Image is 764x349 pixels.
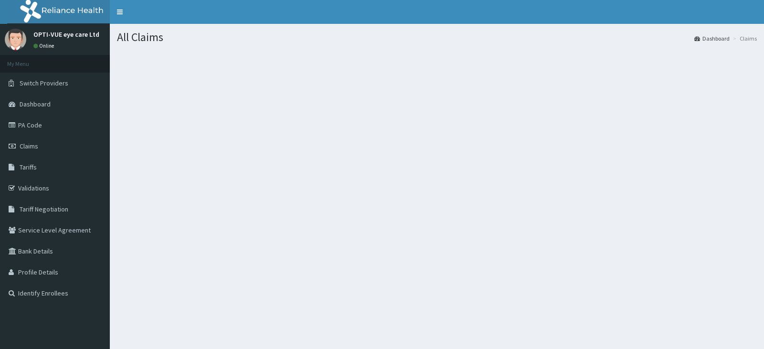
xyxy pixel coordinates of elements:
[20,163,37,171] span: Tariffs
[20,79,68,87] span: Switch Providers
[694,34,730,42] a: Dashboard
[20,100,51,108] span: Dashboard
[33,31,99,38] p: OPTI-VUE eye care Ltd
[33,42,56,49] a: Online
[5,29,26,50] img: User Image
[20,142,38,150] span: Claims
[731,34,757,42] li: Claims
[117,31,757,43] h1: All Claims
[20,205,68,213] span: Tariff Negotiation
